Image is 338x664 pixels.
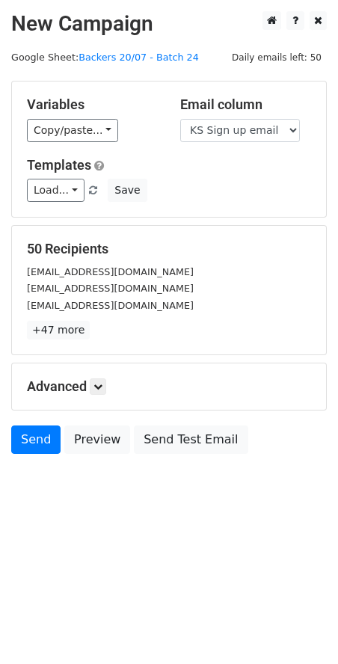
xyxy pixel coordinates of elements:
a: Send Test Email [134,425,248,454]
a: Copy/paste... [27,119,118,142]
h5: Email column [180,96,311,113]
a: +47 more [27,321,90,339]
small: [EMAIL_ADDRESS][DOMAIN_NAME] [27,266,194,277]
h5: Advanced [27,378,311,395]
a: Preview [64,425,130,454]
small: [EMAIL_ADDRESS][DOMAIN_NAME] [27,283,194,294]
iframe: Chat Widget [263,592,338,664]
small: [EMAIL_ADDRESS][DOMAIN_NAME] [27,300,194,311]
span: Daily emails left: 50 [227,49,327,66]
a: Templates [27,157,91,173]
h5: Variables [27,96,158,113]
small: Google Sheet: [11,52,199,63]
button: Save [108,179,147,202]
a: Send [11,425,61,454]
a: Load... [27,179,84,202]
h2: New Campaign [11,11,327,37]
h5: 50 Recipients [27,241,311,257]
a: Daily emails left: 50 [227,52,327,63]
a: Backers 20/07 - Batch 24 [79,52,199,63]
